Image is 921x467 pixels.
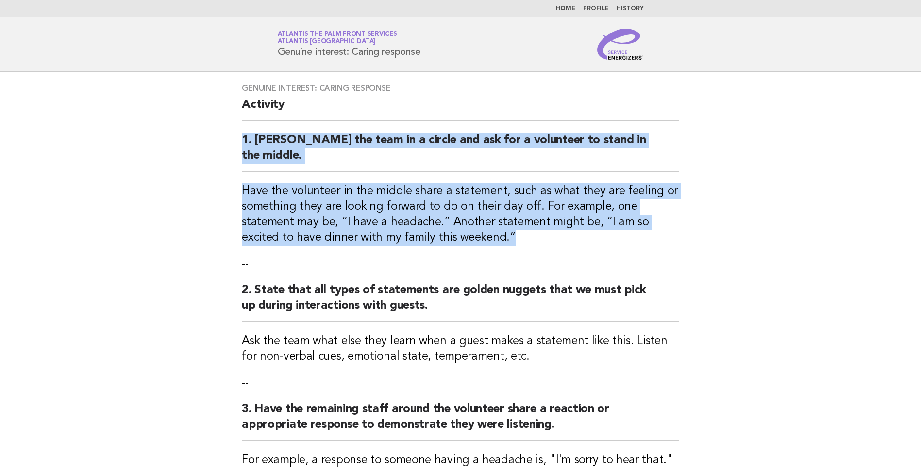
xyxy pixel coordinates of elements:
[242,401,679,441] h2: 3. Have the remaining staff around the volunteer share a reaction or appropriate response to demo...
[597,29,644,60] img: Service Energizers
[242,183,679,246] h3: Have the volunteer in the middle share a statement, such as what they are feeling or something th...
[278,32,420,57] h1: Genuine interest: Caring response
[583,6,609,12] a: Profile
[278,39,376,45] span: Atlantis [GEOGRAPHIC_DATA]
[242,83,679,93] h3: Genuine interest: Caring response
[617,6,644,12] a: History
[242,97,679,121] h2: Activity
[242,133,679,172] h2: 1. [PERSON_NAME] the team in a circle and ask for a volunteer to stand in the middle.
[556,6,575,12] a: Home
[242,257,679,271] p: --
[242,376,679,390] p: --
[242,334,679,365] h3: Ask the team what else they learn when a guest makes a statement like this. Listen for non-verbal...
[242,283,679,322] h2: 2. State that all types of statements are golden nuggets that we must pick up during interactions...
[278,31,397,45] a: Atlantis The Palm Front ServicesAtlantis [GEOGRAPHIC_DATA]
